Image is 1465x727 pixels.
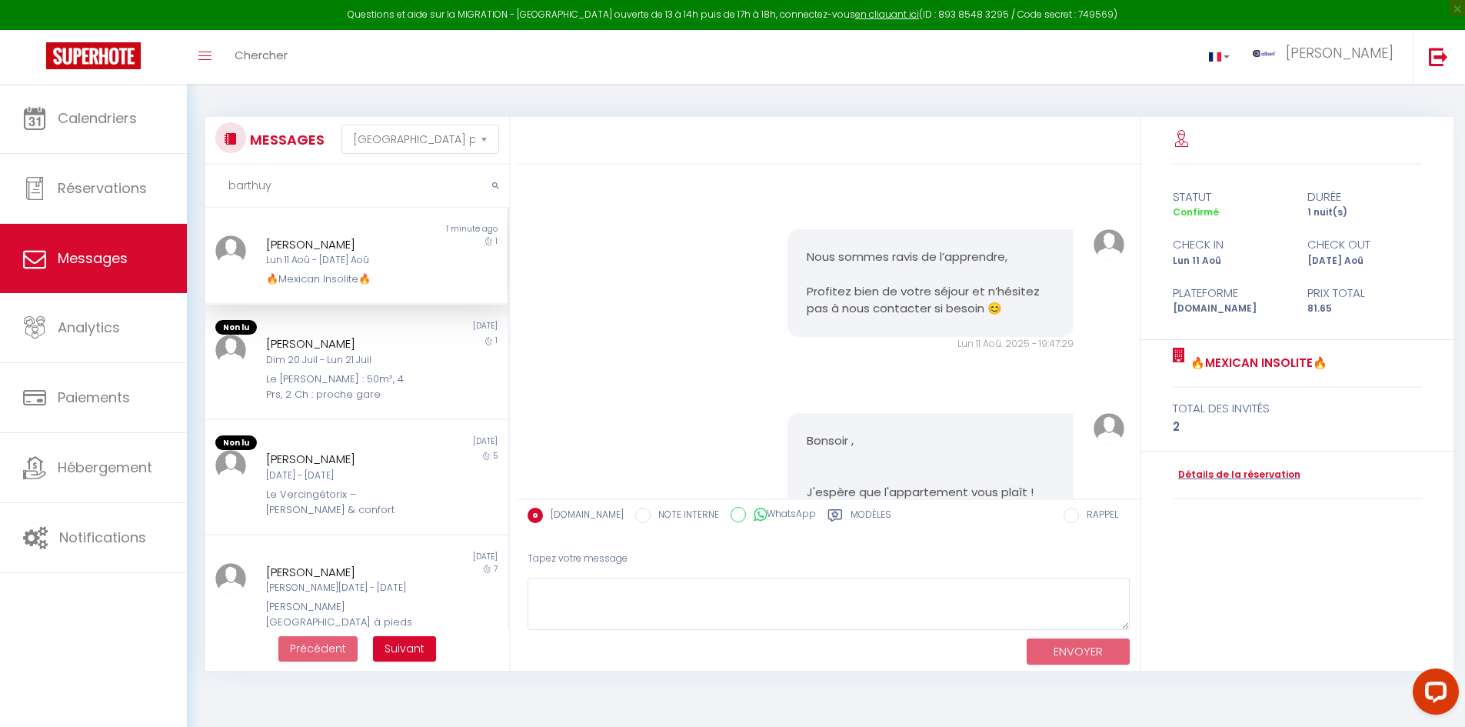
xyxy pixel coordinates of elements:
div: Dim 20 Juil - Lun 21 Juil [266,353,422,368]
span: Notifications [59,528,146,547]
div: Lun 11 Aoû [1163,254,1297,268]
span: 1 [495,235,498,247]
span: Non lu [215,320,257,335]
span: Suivant [385,641,425,656]
div: durée [1297,188,1432,206]
div: [PERSON_NAME][GEOGRAPHIC_DATA] à pieds [266,599,422,631]
div: Tapez votre message [528,540,1130,578]
img: ... [1253,50,1276,57]
div: Plateforme [1163,284,1297,302]
div: [DOMAIN_NAME] [1163,302,1297,316]
span: 7 [494,563,498,575]
button: ENVOYER [1027,639,1130,665]
a: 🔥Mexican Insolite🔥 [1185,354,1327,372]
img: logout [1429,47,1448,66]
div: 1 nuit(s) [1297,205,1432,220]
div: [PERSON_NAME] [266,235,422,254]
div: [DATE] [356,551,507,563]
pre: Nous sommes ravis de l’apprendre, Profitez bien de votre séjour et n’hésitez pas à nous contacter... [807,248,1054,318]
div: 81.65 [1297,302,1432,316]
a: en cliquant ici [855,8,919,21]
div: [PERSON_NAME] [266,450,422,469]
a: ... [PERSON_NAME] [1241,30,1413,84]
div: Lun 11 Aoû. 2025 - 19:47:29 [787,337,1074,352]
span: J'espère que l'appartement vous plaît ! [807,484,1034,500]
div: [DATE] Aoû [1297,254,1432,268]
div: Le [PERSON_NAME] : 50m², 4 Prs, 2 Ch : proche gare [266,372,422,403]
span: Messages [58,248,128,268]
span: [PERSON_NAME] [1286,43,1393,62]
div: Le Vercingétorix – [PERSON_NAME] & confort [266,487,422,519]
h3: MESSAGES [246,122,325,157]
span: 5 [493,450,498,462]
img: ... [215,335,246,365]
iframe: LiveChat chat widget [1400,662,1465,727]
button: Next [373,636,436,662]
span: Confirmé [1173,205,1219,218]
span: Chercher [235,47,288,63]
img: ... [1094,413,1124,444]
div: [PERSON_NAME] [266,563,422,582]
span: Hébergement [58,458,152,477]
img: ... [1094,229,1124,260]
span: 1 [495,335,498,346]
div: Prix total [1297,284,1432,302]
span: Non lu [215,435,257,451]
div: [DATE] [356,435,507,451]
span: Analytics [58,318,120,337]
img: ... [215,235,246,266]
div: [PERSON_NAME][DATE] - [DATE] [266,581,422,595]
a: Chercher [223,30,299,84]
label: WhatsApp [746,507,816,524]
label: NOTE INTERNE [651,508,719,525]
label: RAPPEL [1079,508,1118,525]
div: statut [1163,188,1297,206]
div: total des invités [1173,399,1423,418]
label: [DOMAIN_NAME] [543,508,624,525]
div: [DATE] [356,320,507,335]
img: ... [215,563,246,594]
div: [DATE] - [DATE] [266,469,422,483]
div: [PERSON_NAME] [266,335,422,353]
div: 1 minute ago [356,223,507,235]
span: Paiements [58,388,130,407]
div: check out [1297,235,1432,254]
div: 2 [1173,418,1423,436]
a: Détails de la réservation [1173,468,1300,482]
img: Super Booking [46,42,141,69]
span: Réservations [58,178,147,198]
input: Rechercher un mot clé [205,165,509,208]
div: 🔥Mexican Insolite🔥 [266,272,422,287]
div: check in [1163,235,1297,254]
button: Previous [278,636,358,662]
label: Modèles [851,508,891,527]
span: Calendriers [58,108,137,128]
span: Bonsoir , [807,432,854,449]
img: ... [215,450,246,481]
span: Précédent [290,641,346,656]
div: Lun 11 Aoû - [DATE] Aoû [266,253,422,268]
